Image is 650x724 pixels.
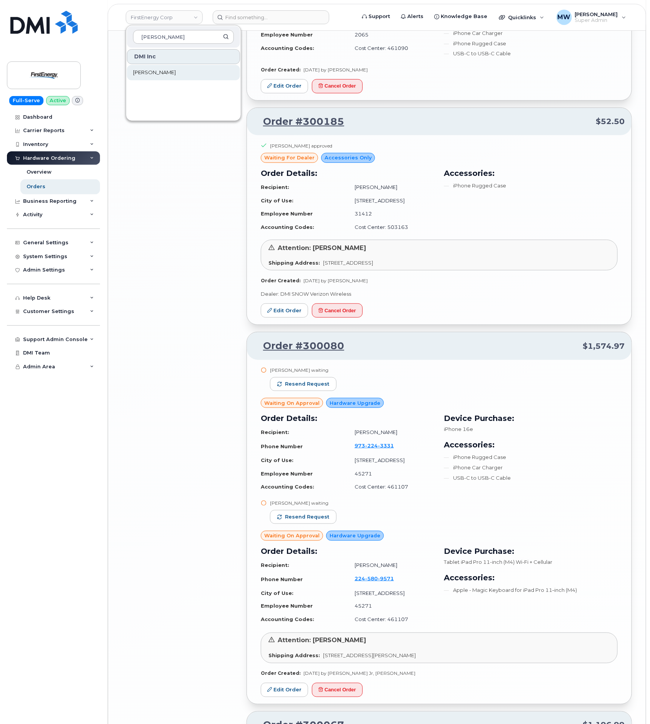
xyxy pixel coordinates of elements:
div: Marissa Weiss [551,10,632,25]
div: [PERSON_NAME] waiting [270,500,337,506]
span: MW [558,13,571,22]
span: Resend request [285,514,329,520]
td: [PERSON_NAME] [348,181,435,194]
strong: Accounting Codes: [261,224,314,230]
td: Cost Center: 461090 [348,41,435,55]
div: [PERSON_NAME] waiting [270,367,337,373]
span: Knowledge Base [441,13,487,20]
span: Waiting On Approval [264,399,320,407]
a: Order #300185 [254,115,344,129]
td: [STREET_ADDRESS] [348,194,435,207]
h3: Accessories: [444,572,618,583]
td: [PERSON_NAME] [348,558,435,572]
input: Search [133,30,234,44]
li: iPhone Rugged Case [444,454,618,461]
span: 224 [365,442,378,449]
span: Super Admin [575,17,618,23]
a: Edit Order [261,79,308,93]
strong: Order Created: [261,67,300,73]
li: iPhone Rugged Case [444,182,618,189]
a: Support [357,9,395,24]
a: 2245809571 [355,575,403,582]
span: [DATE] by [PERSON_NAME] Jr, [PERSON_NAME] [303,671,415,676]
a: Alerts [395,9,429,24]
strong: Accounting Codes: [261,45,314,51]
h3: Device Purchase: [444,413,618,424]
span: waiting for dealer [264,154,315,161]
strong: City of Use: [261,457,293,463]
a: FirstEnergy Corp [126,10,203,24]
strong: Phone Number [261,576,303,582]
strong: Accounting Codes: [261,616,314,623]
span: $52.50 [596,116,625,127]
a: Edit Order [261,303,308,318]
span: Attention: [PERSON_NAME] [278,244,366,252]
h3: Device Purchase: [444,545,618,557]
h3: Accessories: [444,167,618,179]
a: Edit Order [261,683,308,697]
strong: Phone Number [261,443,303,449]
p: Dealer: DMI SNOW Verizon Wireless [261,290,618,298]
li: Apple - Magic Keyboard for iPad Pro 11‑inch (M4) [444,586,618,594]
li: USB-C to USB-C Cable [444,50,618,57]
span: 9571 [378,575,394,582]
h3: Order Details: [261,167,435,179]
li: iPhone Rugged Case [444,40,618,47]
strong: Employee Number [261,603,313,609]
span: 973 [355,442,394,449]
span: Resend request [285,381,329,388]
span: 3331 [378,442,394,449]
strong: Accounting Codes: [261,484,314,490]
span: [PERSON_NAME] [575,11,618,17]
div: [PERSON_NAME] approved [270,142,332,149]
strong: Recipient: [261,184,289,190]
strong: Shipping Address: [268,653,320,659]
span: $1,574.97 [583,341,625,352]
iframe: Messenger Launcher [617,691,644,718]
button: Cancel Order [312,303,363,318]
div: DMI Inc [127,49,240,64]
input: Find something... [213,10,329,24]
span: Support [368,13,390,20]
td: [STREET_ADDRESS] [348,586,435,600]
strong: Recipient: [261,562,289,568]
strong: Employee Number [261,31,313,38]
span: Hardware Upgrade [330,399,380,407]
button: Resend request [270,510,337,524]
span: Hardware Upgrade [330,532,380,539]
strong: Employee Number [261,210,313,217]
span: [PERSON_NAME] [133,69,176,76]
strong: City of Use: [261,197,293,204]
td: Cost Center: 461107 [348,613,435,626]
td: Cost Center: 503163 [348,220,435,234]
li: iPhone Car Charger [444,30,618,37]
li: USB-C to USB-C Cable [444,474,618,482]
td: 45271 [348,600,435,613]
a: Order #300080 [254,339,344,353]
strong: Shipping Address: [268,260,320,266]
a: 9732243331 [355,442,403,449]
span: Quicklinks [508,14,536,20]
td: 45271 [348,467,435,480]
strong: City of Use: [261,590,293,596]
span: [STREET_ADDRESS][PERSON_NAME] [323,653,416,659]
a: [PERSON_NAME] [127,65,240,80]
span: 580 [365,575,378,582]
span: [DATE] by [PERSON_NAME] [303,278,368,283]
a: Knowledge Base [429,9,493,24]
strong: Recipient: [261,429,289,435]
li: iPhone Car Charger [444,464,618,471]
span: Attention: [PERSON_NAME] [278,637,366,644]
span: [STREET_ADDRESS] [323,260,373,266]
span: Accessories Only [325,154,372,161]
td: [PERSON_NAME] [348,426,435,439]
td: Cost Center: 461107 [348,480,435,494]
span: Waiting On Approval [264,532,320,539]
td: 31412 [348,207,435,220]
span: 224 [355,575,394,582]
strong: Order Created: [261,671,300,676]
strong: Employee Number [261,471,313,477]
span: iPhone 16e [444,426,473,432]
h3: Accessories: [444,439,618,451]
span: Tablet iPad Pro 11-inch (M4) Wi-Fi + Cellular [444,559,552,565]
